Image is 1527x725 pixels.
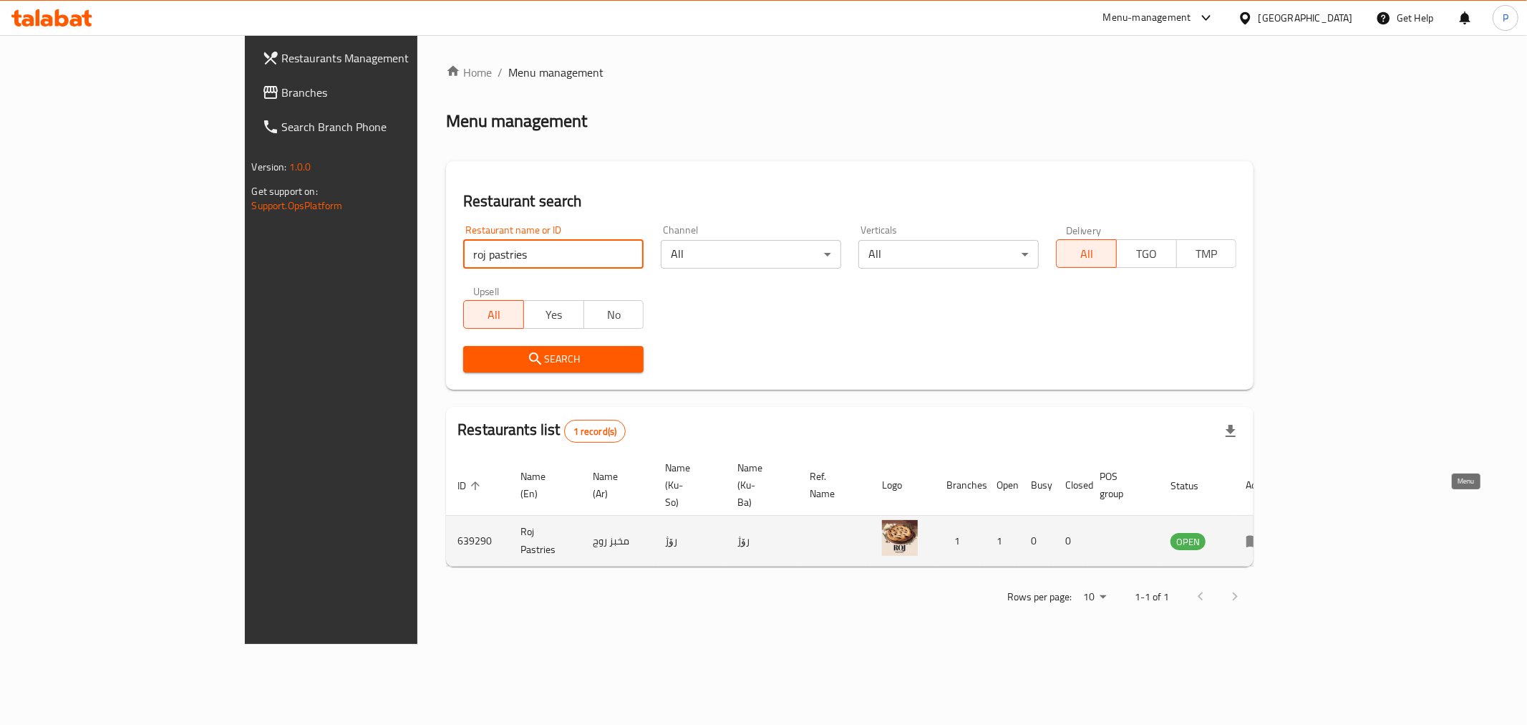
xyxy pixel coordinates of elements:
nav: breadcrumb [446,64,1254,81]
span: All [470,304,518,325]
input: Search for restaurant name or ID.. [463,240,644,269]
a: Support.OpsPlatform [252,196,343,215]
th: Open [985,455,1019,516]
td: Roj Pastries [509,516,581,567]
span: POS group [1100,468,1142,502]
div: [GEOGRAPHIC_DATA] [1259,10,1353,26]
span: Name (Ar) [593,468,636,502]
div: Export file [1213,414,1248,448]
button: TMP [1176,239,1237,268]
div: All [661,240,841,269]
div: Rows per page: [1077,587,1112,608]
span: Name (En) [520,468,564,502]
td: 1 [985,516,1019,567]
td: 0 [1054,516,1088,567]
th: Logo [871,455,935,516]
td: رۆژ [726,516,798,567]
button: All [1056,239,1117,268]
div: All [858,240,1039,269]
span: Search [475,350,632,368]
div: Menu-management [1103,9,1191,27]
span: Version: [252,158,287,176]
h2: Menu management [446,110,587,133]
div: Total records count [564,420,626,443]
span: OPEN [1170,534,1206,550]
td: مخبز روج [581,516,654,567]
td: رۆژ [654,516,726,567]
label: Upsell [473,286,500,296]
img: Roj Pastries [882,520,918,556]
a: Restaurants Management [251,41,500,75]
span: Restaurants Management [282,49,488,67]
span: Menu management [508,64,603,81]
a: Search Branch Phone [251,110,500,144]
span: 1.0.0 [289,158,311,176]
th: Busy [1019,455,1054,516]
p: 1-1 of 1 [1135,588,1169,606]
span: ID [457,477,485,494]
td: 0 [1019,516,1054,567]
table: enhanced table [446,455,1284,567]
span: Ref. Name [810,468,853,502]
button: Search [463,346,644,373]
button: TGO [1116,239,1177,268]
span: Branches [282,84,488,101]
label: Delivery [1066,225,1102,235]
span: TMP [1183,244,1231,264]
span: No [590,304,639,325]
th: Action [1234,455,1284,516]
a: Branches [251,75,500,110]
span: Search Branch Phone [282,118,488,135]
td: 1 [935,516,985,567]
span: 1 record(s) [565,425,626,438]
span: Name (Ku-Ba) [737,459,781,511]
span: Get support on: [252,182,318,201]
li: / [498,64,503,81]
th: Closed [1054,455,1088,516]
span: TGO [1123,244,1171,264]
th: Branches [935,455,985,516]
span: Yes [530,304,578,325]
p: Rows per page: [1007,588,1072,606]
span: P [1503,10,1508,26]
button: All [463,300,524,329]
button: Yes [523,300,584,329]
h2: Restaurants list [457,419,626,443]
span: All [1062,244,1111,264]
h2: Restaurant search [463,191,1236,212]
span: Name (Ku-So) [665,459,709,511]
span: Status [1170,477,1217,494]
button: No [583,300,644,329]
